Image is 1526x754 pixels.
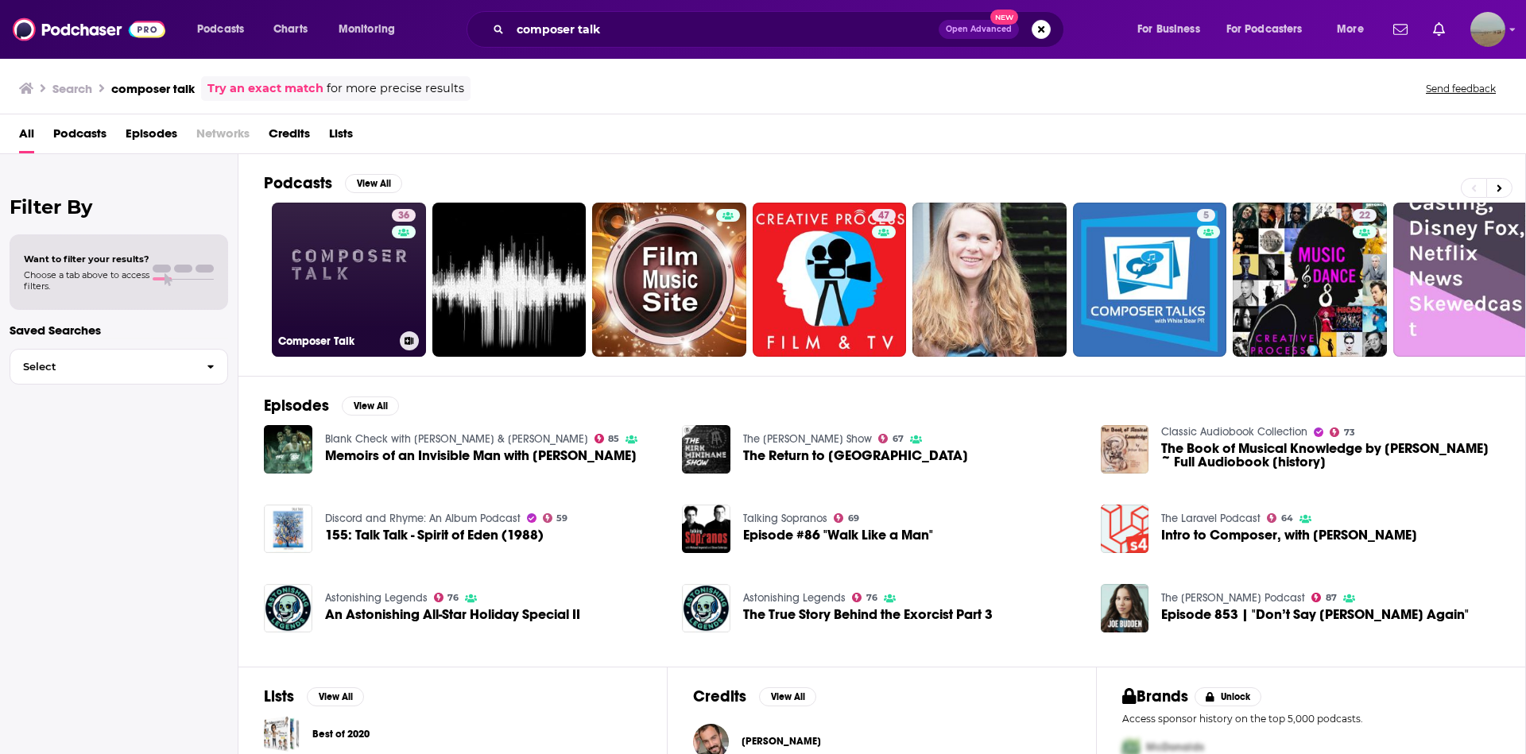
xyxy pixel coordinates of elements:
[325,432,588,446] a: Blank Check with Griffin & David
[1421,82,1501,95] button: Send feedback
[19,121,34,153] a: All
[743,449,968,462] span: The Return to [GEOGRAPHIC_DATA]
[759,687,816,706] button: View All
[743,608,993,621] span: The True Story Behind the Exorcist Part 3
[207,79,323,98] a: Try an exact match
[1470,12,1505,47] span: Logged in as shenderson
[1470,12,1505,47] img: User Profile
[325,528,544,542] a: 155: Talk Talk - Spirit of Eden (1988)
[13,14,165,44] img: Podchaser - Follow, Share and Rate Podcasts
[325,449,637,462] a: Memoirs of an Invisible Man with Alan Sepinwall
[1387,16,1414,43] a: Show notifications dropdown
[946,25,1012,33] span: Open Advanced
[872,209,896,222] a: 47
[24,253,149,265] span: Want to filter your results?
[595,434,620,443] a: 85
[126,121,177,153] a: Episodes
[1344,429,1355,436] span: 73
[345,174,402,193] button: View All
[939,20,1019,39] button: Open AdvancedNew
[893,435,904,443] span: 67
[742,735,821,748] a: Jeremy Dalmas
[1122,686,1188,706] h2: Brands
[325,449,637,462] span: Memoirs of an Invisible Man with [PERSON_NAME]
[1161,442,1500,469] span: The Book of Musical Knowledge by [PERSON_NAME] ~ Full Audiobook [history]
[1101,505,1149,553] a: Intro to Composer, with Jordi Boggiano
[682,425,730,474] a: The Return to Madawaska
[342,396,399,416] button: View All
[693,686,746,706] h2: Credits
[398,208,409,224] span: 36
[510,17,939,42] input: Search podcasts, credits, & more...
[1326,17,1384,42] button: open menu
[682,505,730,553] img: Episode #86 "Walk Like a Man"
[743,528,933,542] a: Episode #86 "Walk Like a Man"
[482,11,1079,48] div: Search podcasts, credits, & more...
[1073,203,1227,357] a: 5
[307,687,364,706] button: View All
[273,18,308,41] span: Charts
[742,735,821,748] span: [PERSON_NAME]
[1137,18,1200,41] span: For Business
[693,686,816,706] a: CreditsView All
[543,513,568,523] a: 59
[878,208,889,224] span: 47
[608,435,619,443] span: 85
[186,17,265,42] button: open menu
[1161,528,1417,542] a: Intro to Composer, with Jordi Boggiano
[1281,515,1293,522] span: 64
[1427,16,1451,43] a: Show notifications dropdown
[743,512,827,525] a: Talking Sopranos
[1126,17,1220,42] button: open menu
[1470,12,1505,47] button: Show profile menu
[264,505,312,553] a: 155: Talk Talk - Spirit of Eden (1988)
[682,584,730,632] img: The True Story Behind the Exorcist Part 3
[447,594,459,601] span: 76
[264,173,402,193] a: PodcastsView All
[866,594,877,601] span: 76
[852,593,877,602] a: 76
[196,121,250,153] span: Networks
[1161,591,1305,605] a: The Joe Budden Podcast
[1101,425,1149,474] a: The Book of Musical Knowledge by Arthur Elson ~ Full Audiobook [history]
[1161,512,1261,525] a: The Laravel Podcast
[10,323,228,338] p: Saved Searches
[1146,740,1204,754] span: McDonalds
[53,121,107,153] span: Podcasts
[1326,594,1337,601] span: 87
[1216,17,1326,42] button: open menu
[327,79,464,98] span: for more precise results
[264,716,300,752] a: Best of 2020
[1197,209,1215,222] a: 5
[264,425,312,474] a: Memoirs of an Invisible Man with Alan Sepinwall
[392,209,416,222] a: 36
[990,10,1019,25] span: New
[1311,593,1337,602] a: 87
[278,334,393,348] h3: Composer Talk
[325,512,521,525] a: Discord and Rhyme: An Album Podcast
[329,121,353,153] span: Lists
[1337,18,1364,41] span: More
[325,608,580,621] span: An Astonishing All-Star Holiday Special II
[753,203,907,357] a: 47
[269,121,310,153] a: Credits
[24,269,149,292] span: Choose a tab above to access filters.
[10,349,228,385] button: Select
[312,725,370,743] a: Best of 2020
[264,686,294,706] h2: Lists
[834,513,859,523] a: 69
[1161,442,1500,469] a: The Book of Musical Knowledge by Arthur Elson ~ Full Audiobook [history]
[264,396,329,416] h2: Episodes
[264,584,312,632] img: An Astonishing All-Star Holiday Special II
[10,195,228,218] h2: Filter By
[272,203,426,357] a: 36Composer Talk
